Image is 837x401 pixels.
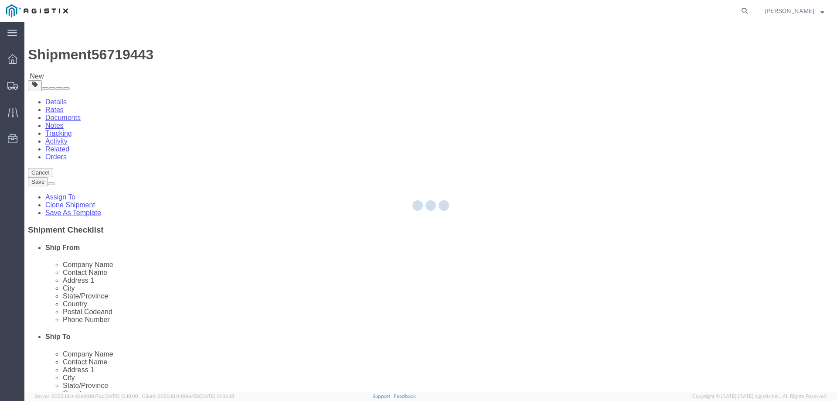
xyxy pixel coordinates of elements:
span: Server: 2025.18.0-a0edd1917ac [35,394,138,399]
span: [DATE] 10:06:13 [200,394,234,399]
span: Mansi Somaiya [765,6,814,16]
span: Client: 2025.18.0-198a450 [142,394,234,399]
span: [DATE] 10:10:00 [104,394,138,399]
span: Copyright © [DATE]-[DATE] Agistix Inc., All Rights Reserved [692,393,827,400]
img: logo [6,4,68,17]
button: [PERSON_NAME] [764,6,825,16]
a: Support [372,394,394,399]
a: Feedback [394,394,416,399]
